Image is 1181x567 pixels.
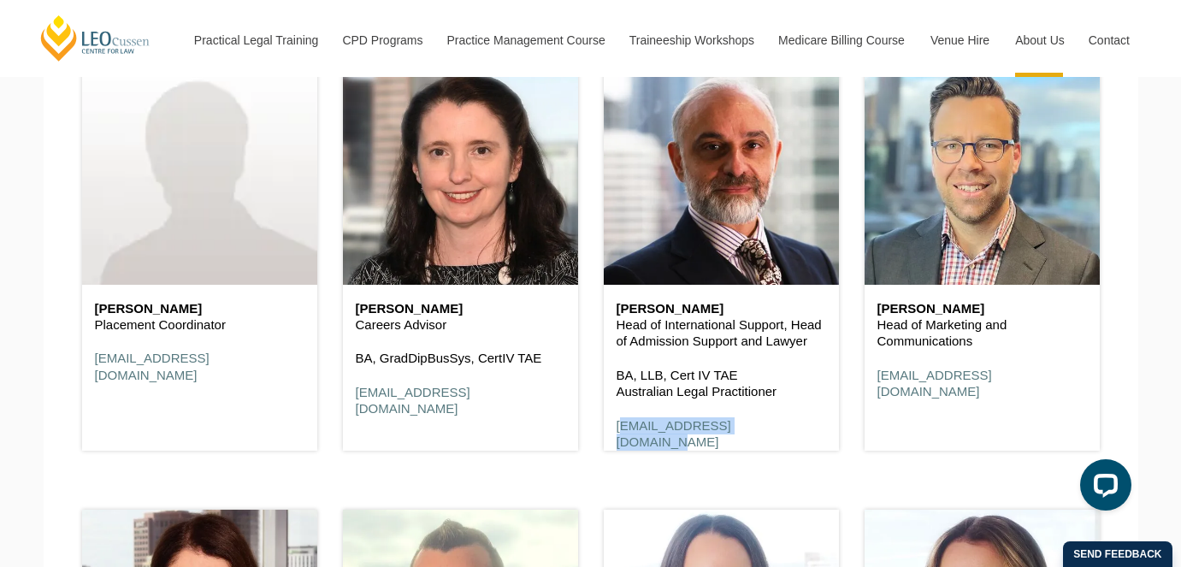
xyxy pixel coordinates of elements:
[95,351,210,382] a: [EMAIL_ADDRESS][DOMAIN_NAME]
[765,3,918,77] a: Medicare Billing Course
[356,302,565,316] h6: [PERSON_NAME]
[356,385,470,416] a: [EMAIL_ADDRESS][DOMAIN_NAME]
[617,418,731,450] a: [EMAIL_ADDRESS][DOMAIN_NAME]
[877,302,1087,316] h6: [PERSON_NAME]
[1066,452,1138,524] iframe: LiveChat chat widget
[918,3,1002,77] a: Venue Hire
[877,316,1087,350] p: Head of Marketing and Communications
[617,302,826,316] h6: [PERSON_NAME]
[95,302,304,316] h6: [PERSON_NAME]
[329,3,434,77] a: CPD Programs
[617,367,826,400] p: BA, LLB, Cert IV TAE Australian Legal Practitioner
[617,316,826,350] p: Head of International Support, Head of Admission Support and Lawyer
[38,14,152,62] a: [PERSON_NAME] Centre for Law
[95,316,304,334] p: Placement Coordinator
[1076,3,1143,77] a: Contact
[434,3,617,77] a: Practice Management Course
[356,316,565,334] p: Careers Advisor
[181,3,330,77] a: Practical Legal Training
[1002,3,1076,77] a: About Us
[356,350,565,367] p: BA, GradDipBusSys, CertIV TAE
[617,3,765,77] a: Traineeship Workshops
[877,368,992,399] a: [EMAIL_ADDRESS][DOMAIN_NAME]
